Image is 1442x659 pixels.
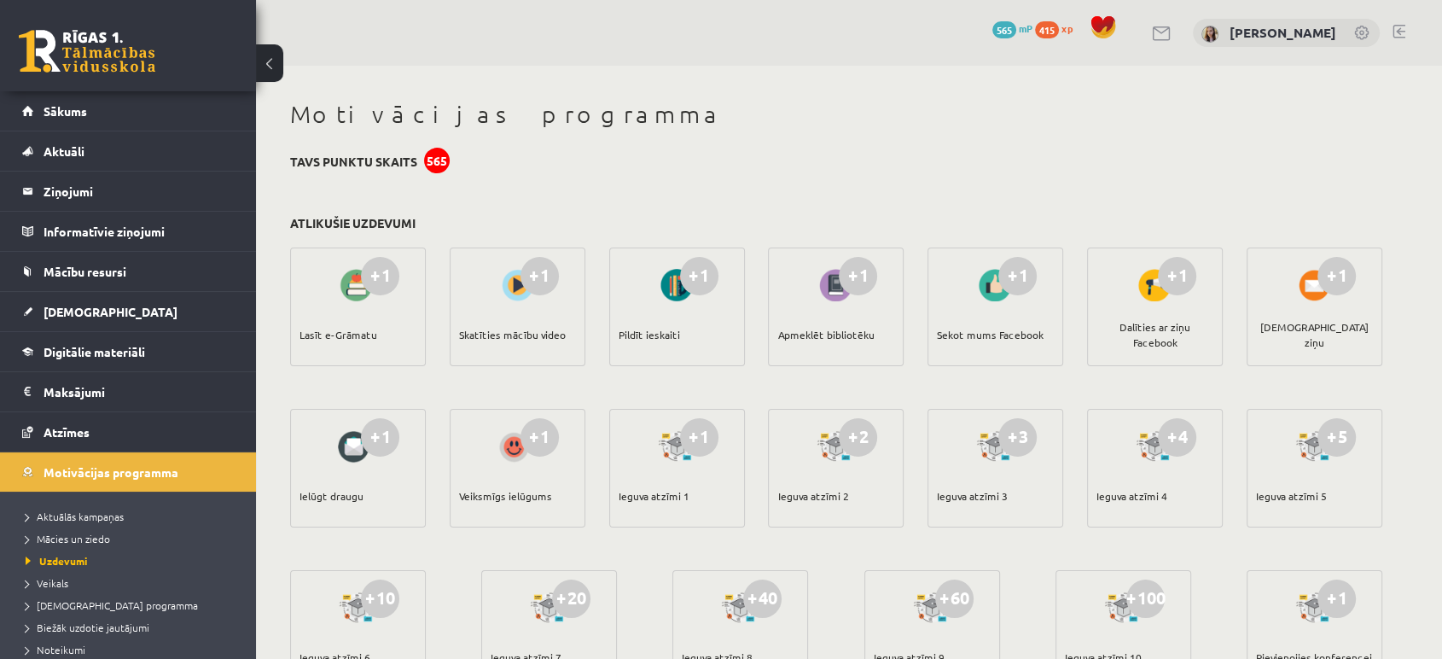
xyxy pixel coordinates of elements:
[26,575,239,591] a: Veikals
[424,148,450,173] div: 565
[1317,580,1356,618] div: +1
[44,212,235,251] legend: Informatīvie ziņojumi
[459,466,552,526] div: Veiksmīgs ielūgums
[1035,21,1059,38] span: 415
[22,372,235,411] a: Maksājumi
[22,332,235,371] a: Digitālie materiāli
[44,344,145,359] span: Digitālie materiāli
[290,155,417,169] h3: Tavs punktu skaits
[299,466,363,526] div: Ielūgt draugu
[1126,580,1165,618] div: +100
[26,554,88,568] span: Uzdevumi
[839,257,877,295] div: +1
[26,532,110,545] span: Mācies un ziedo
[22,91,235,131] a: Sākums
[290,100,1382,129] h1: Motivācijas programma
[937,305,1044,364] div: Sekot mums Facebook
[1201,26,1218,43] img: Marija Nicmane
[1158,418,1196,457] div: +4
[1317,418,1356,457] div: +5
[777,466,848,526] div: Ieguva atzīmi 2
[680,257,718,295] div: +1
[44,143,84,159] span: Aktuāli
[22,292,235,331] a: [DEMOGRAPHIC_DATA]
[44,464,178,480] span: Motivācijas programma
[935,580,974,618] div: +60
[44,103,87,119] span: Sākums
[44,304,177,319] span: [DEMOGRAPHIC_DATA]
[992,21,1032,35] a: 565 mP
[22,252,235,291] a: Mācību resursi
[839,418,877,457] div: +2
[290,216,416,230] h3: Atlikušie uzdevumi
[26,620,239,635] a: Biežāk uzdotie jautājumi
[44,172,235,211] legend: Ziņojumi
[26,531,239,546] a: Mācies un ziedo
[26,643,85,656] span: Noteikumi
[680,418,718,457] div: +1
[44,424,90,440] span: Atzīmes
[22,131,235,171] a: Aktuāli
[619,305,680,364] div: Pildīt ieskaiti
[1019,21,1032,35] span: mP
[520,418,559,457] div: +1
[992,21,1016,38] span: 565
[299,305,377,364] div: Lasīt e-Grāmatu
[1256,305,1373,364] div: [DEMOGRAPHIC_DATA] ziņu
[998,418,1037,457] div: +3
[26,510,124,523] span: Aktuālās kampaņas
[26,598,239,613] a: [DEMOGRAPHIC_DATA] programma
[1035,21,1081,35] a: 415 xp
[619,466,689,526] div: Ieguva atzīmi 1
[22,172,235,211] a: Ziņojumi
[777,305,874,364] div: Apmeklēt bibliotēku
[26,553,239,569] a: Uzdevumi
[1256,466,1327,526] div: Ieguva atzīmi 5
[22,212,235,251] a: Informatīvie ziņojumi
[44,372,235,411] legend: Maksājumi
[361,418,399,457] div: +1
[459,305,566,364] div: Skatīties mācību video
[26,621,149,634] span: Biežāk uzdotie jautājumi
[26,509,239,524] a: Aktuālās kampaņas
[26,642,239,657] a: Noteikumi
[361,580,399,618] div: +10
[937,466,1008,526] div: Ieguva atzīmi 3
[998,257,1037,295] div: +1
[1061,21,1073,35] span: xp
[19,30,155,73] a: Rīgas 1. Tālmācības vidusskola
[1096,466,1167,526] div: Ieguva atzīmi 4
[743,580,782,618] div: +40
[44,264,126,279] span: Mācību resursi
[1096,305,1213,364] div: Dalīties ar ziņu Facebook
[1230,24,1336,41] a: [PERSON_NAME]
[520,257,559,295] div: +1
[26,598,198,612] span: [DEMOGRAPHIC_DATA] programma
[552,580,590,618] div: +20
[26,576,68,590] span: Veikals
[22,412,235,452] a: Atzīmes
[1158,257,1196,295] div: +1
[1317,257,1356,295] div: +1
[22,452,235,492] a: Motivācijas programma
[361,257,399,295] div: +1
